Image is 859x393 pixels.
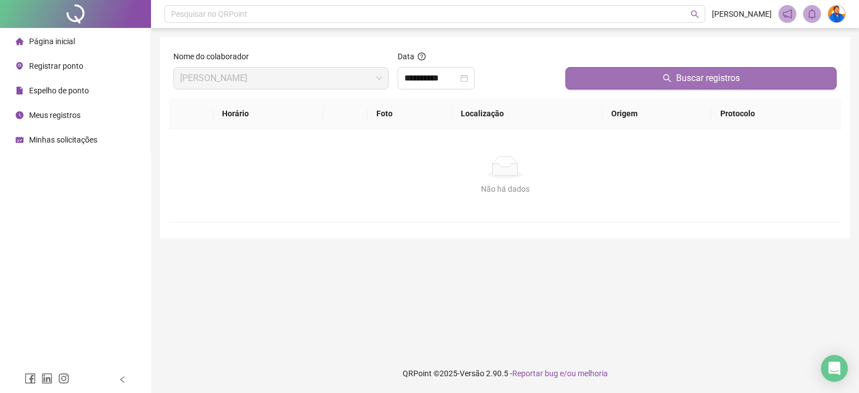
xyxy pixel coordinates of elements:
[711,98,841,129] th: Protocolo
[676,72,740,85] span: Buscar registros
[691,10,699,18] span: search
[782,9,792,19] span: notification
[25,373,36,384] span: facebook
[16,87,23,94] span: file
[565,67,837,89] button: Buscar registros
[182,183,828,195] div: Não há dados
[29,111,81,120] span: Meus registros
[29,86,89,95] span: Espelho de ponto
[173,50,256,63] label: Nome do colaborador
[460,369,484,378] span: Versão
[16,111,23,119] span: clock-circle
[828,6,845,22] img: 83942
[663,74,672,83] span: search
[119,376,126,383] span: left
[16,62,23,70] span: environment
[213,98,323,129] th: Horário
[452,98,602,129] th: Localização
[16,37,23,45] span: home
[29,37,75,46] span: Página inicial
[398,52,414,61] span: Data
[58,373,69,384] span: instagram
[16,136,23,144] span: schedule
[151,354,859,393] footer: QRPoint © 2025 - 2.90.5 -
[29,135,97,144] span: Minhas solicitações
[712,8,772,20] span: [PERSON_NAME]
[418,53,426,60] span: question-circle
[821,355,848,382] div: Open Intercom Messenger
[41,373,53,384] span: linkedin
[29,61,83,70] span: Registrar ponto
[807,9,817,19] span: bell
[180,68,382,89] span: MICHAEL JONAS NASCIMENTO ROCHA
[512,369,608,378] span: Reportar bug e/ou melhoria
[367,98,452,129] th: Foto
[602,98,711,129] th: Origem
